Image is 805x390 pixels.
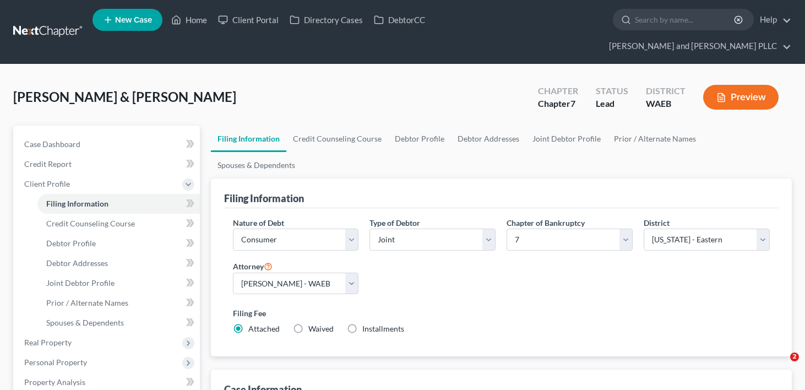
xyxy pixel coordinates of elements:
[211,126,286,152] a: Filing Information
[37,313,200,333] a: Spouses & Dependents
[15,154,200,174] a: Credit Report
[166,10,213,30] a: Home
[286,126,388,152] a: Credit Counseling Course
[646,97,686,110] div: WAEB
[644,217,670,229] label: District
[570,98,575,109] span: 7
[46,318,124,327] span: Spouses & Dependents
[768,353,794,379] iframe: Intercom live chat
[607,126,703,152] a: Prior / Alternate Names
[37,293,200,313] a: Prior / Alternate Names
[603,36,791,56] a: [PERSON_NAME] and [PERSON_NAME] PLLC
[13,89,236,105] span: [PERSON_NAME] & [PERSON_NAME]
[362,324,404,333] span: Installments
[369,217,420,229] label: Type of Debtor
[308,324,334,333] span: Waived
[233,307,770,319] label: Filing Fee
[538,85,578,97] div: Chapter
[37,194,200,214] a: Filing Information
[37,253,200,273] a: Debtor Addresses
[24,377,85,387] span: Property Analysis
[646,85,686,97] div: District
[224,192,304,205] div: Filing Information
[115,16,152,24] span: New Case
[213,10,284,30] a: Client Portal
[284,10,368,30] a: Directory Cases
[46,298,128,307] span: Prior / Alternate Names
[388,126,451,152] a: Debtor Profile
[790,353,799,361] span: 2
[596,85,628,97] div: Status
[46,278,115,288] span: Joint Debtor Profile
[24,159,72,169] span: Credit Report
[46,199,108,208] span: Filing Information
[211,152,302,178] a: Spouses & Dependents
[37,214,200,234] a: Credit Counseling Course
[37,234,200,253] a: Debtor Profile
[15,134,200,154] a: Case Dashboard
[754,10,791,30] a: Help
[24,338,72,347] span: Real Property
[24,179,70,188] span: Client Profile
[46,258,108,268] span: Debtor Addresses
[368,10,431,30] a: DebtorCC
[24,357,87,367] span: Personal Property
[635,9,736,30] input: Search by name...
[538,97,578,110] div: Chapter
[703,85,779,110] button: Preview
[24,139,80,149] span: Case Dashboard
[37,273,200,293] a: Joint Debtor Profile
[233,259,273,273] label: Attorney
[526,126,607,152] a: Joint Debtor Profile
[46,239,96,248] span: Debtor Profile
[596,97,628,110] div: Lead
[248,324,280,333] span: Attached
[233,217,284,229] label: Nature of Debt
[46,219,135,228] span: Credit Counseling Course
[507,217,585,229] label: Chapter of Bankruptcy
[451,126,526,152] a: Debtor Addresses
